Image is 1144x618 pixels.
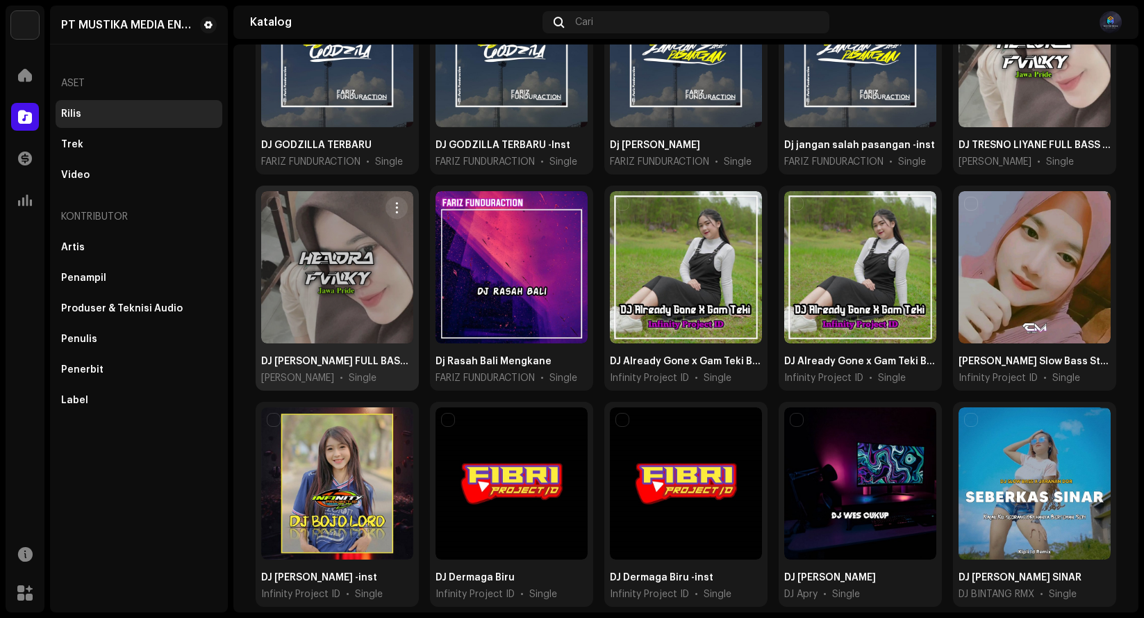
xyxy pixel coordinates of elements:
[436,371,535,385] span: FARIZ FUNDURACTION
[610,138,700,152] div: Dj Jangan Salah Pasangan
[704,371,731,385] div: Single
[695,587,698,601] span: •
[529,587,557,601] div: Single
[56,100,222,128] re-m-nav-item: Rilis
[540,155,544,169] span: •
[61,273,106,284] div: Penampil
[610,371,689,385] span: Infinity Project ID
[261,587,340,601] span: Infinity Project ID
[56,161,222,189] re-m-nav-item: Video
[61,395,88,406] div: Label
[784,371,863,385] span: Infinity Project ID
[1100,11,1122,33] img: 60b6db7b-c5d3-4588-afa3-9c239d7ac813
[436,355,552,368] div: Dj Rasah Bali Mengkane
[1049,587,1077,601] div: Single
[959,138,1111,152] div: DJ TRESNO LIYANE FULL BASS FVNKY VIRAL TIKTOK
[784,155,884,169] span: FARIZ FUNDURACTION
[56,131,222,158] re-m-nav-item: Trek
[340,371,343,385] span: •
[959,371,1038,385] span: Infinity Project ID
[784,355,936,368] div: DJ Already Gone x Gam Teki Banyuwangi Style -inst
[724,155,752,169] div: Single
[61,170,90,181] div: Video
[261,355,413,368] div: DJ TRESNO LIYANE FULL BASS FVNKY -inst
[959,571,1081,585] div: DJ SEBERKAS SINAR
[520,587,524,601] span: •
[56,200,222,234] re-a-nav-header: Kontributor
[261,155,360,169] span: FARIZ FUNDURACTION
[1043,371,1047,385] span: •
[61,108,81,120] div: Rilis
[610,571,713,585] div: DJ Dermaga Biru -inst
[56,295,222,323] re-m-nav-item: Produser & Teknisi Audio
[436,571,515,585] div: DJ Dermaga Biru
[549,371,577,385] div: Single
[261,371,334,385] span: Hendra Fvnky
[878,371,906,385] div: Single
[56,387,222,414] re-m-nav-item: Label
[1037,155,1041,169] span: •
[11,11,39,39] img: 64f15ab7-a28a-4bb5-a164-82594ec98160
[784,571,876,585] div: DJ WES CUKUP
[1040,587,1043,601] span: •
[610,155,709,169] span: FARIZ FUNDURACTION
[61,19,194,31] div: PT MUSTIKA MEDIA ENTERTAINMENT
[366,155,370,169] span: •
[61,139,83,150] div: Trek
[575,17,593,28] span: Cari
[349,371,376,385] div: Single
[959,587,1034,601] span: DJ BINTANG RMX
[61,334,97,345] div: Penulis
[1052,371,1080,385] div: Single
[61,242,85,253] div: Artis
[540,371,544,385] span: •
[889,155,893,169] span: •
[823,587,827,601] span: •
[610,587,689,601] span: Infinity Project ID
[436,155,535,169] span: FARIZ FUNDURACTION
[61,364,103,375] div: Penerbit
[695,371,698,385] span: •
[261,571,377,585] div: DJ Song Bojo Loro -inst
[715,155,718,169] span: •
[56,356,222,384] re-m-nav-item: Penerbit
[1046,155,1074,169] div: Single
[704,587,731,601] div: Single
[261,138,372,152] div: DJ GODZILLA TERBARU
[832,587,860,601] div: Single
[869,371,872,385] span: •
[250,17,537,28] div: Katalog
[346,587,349,601] span: •
[355,587,383,601] div: Single
[56,234,222,261] re-m-nav-item: Artis
[784,138,935,152] div: Dj jangan salah pasangan -inst
[784,587,818,601] span: DJ Apry
[610,355,762,368] div: DJ Already Gone x Gam Teki Banyuwangi Style
[56,264,222,292] re-m-nav-item: Penampil
[549,155,577,169] div: Single
[61,303,183,314] div: Produser & Teknisi Audio
[959,155,1031,169] span: Hendra Fvnky
[56,325,222,353] re-m-nav-item: Penulis
[436,138,570,152] div: DJ GODZILLA TERBARU -Inst
[375,155,403,169] div: Single
[56,67,222,100] re-a-nav-header: Aset
[959,355,1111,368] div: DJ Bojo Loro Slow Bass Style Banyuwangi
[436,587,515,601] span: Infinity Project ID
[898,155,926,169] div: Single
